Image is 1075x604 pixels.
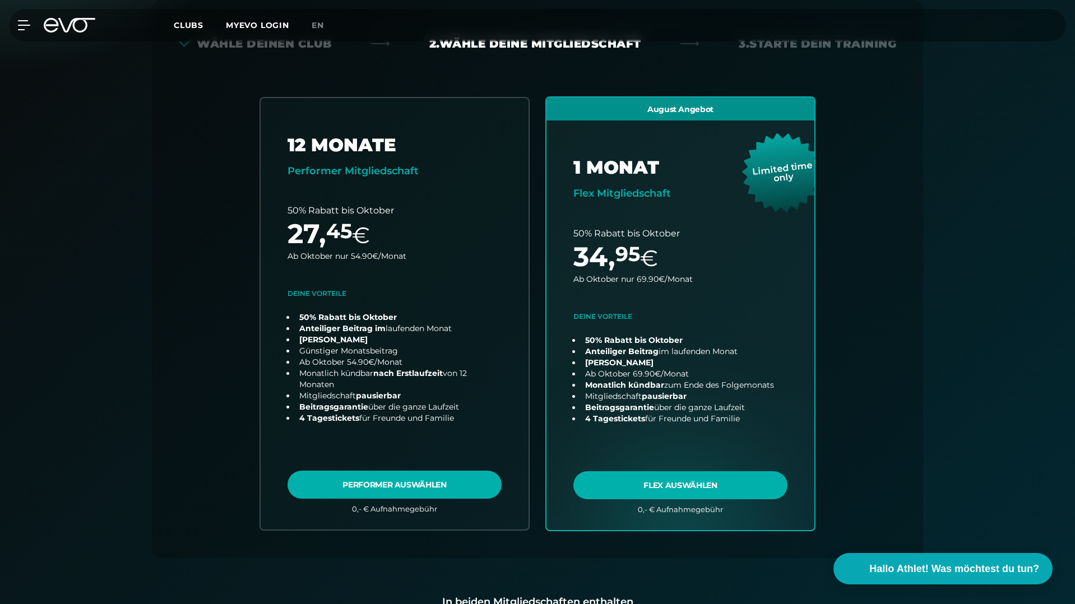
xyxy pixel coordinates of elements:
[312,19,337,32] a: en
[261,98,529,530] a: choose plan
[226,20,289,30] a: MYEVO LOGIN
[312,20,324,30] span: en
[174,20,203,30] span: Clubs
[833,553,1053,584] button: Hallo Athlet! Was möchtest du tun?
[546,97,814,530] a: choose plan
[174,20,226,30] a: Clubs
[869,561,1039,577] span: Hallo Athlet! Was möchtest du tun?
